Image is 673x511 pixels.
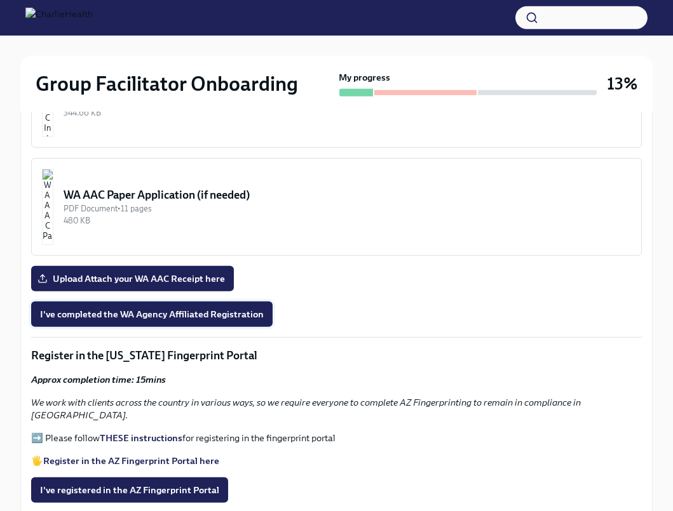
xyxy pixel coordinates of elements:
[31,348,642,363] p: Register in the [US_STATE] Fingerprint Portal
[339,71,391,84] strong: My progress
[31,477,228,503] button: I've registered in the AZ Fingerprint Portal
[64,202,631,215] div: PDF Document • 11 pages
[31,374,166,385] strong: Approx completion time: 15mins
[40,308,264,321] span: I've completed the WA Agency Affiliated Registration
[64,215,631,227] div: 480 KB
[31,266,234,291] label: Upload Attach your WA AAC Receipt here
[31,158,642,256] button: WA AAC Paper Application (if needed)PDF Document•11 pages480 KB
[31,432,642,444] p: ➡️ Please follow for registering in the fingerprint portal
[25,8,93,28] img: CharlieHealth
[31,302,273,327] button: I've completed the WA Agency Affiliated Registration
[100,432,182,444] a: THESE instructions
[31,455,642,467] p: 🖐️
[40,272,225,285] span: Upload Attach your WA AAC Receipt here
[64,187,631,202] div: WA AAC Paper Application (if needed)
[40,484,219,496] span: I've registered in the AZ Fingerprint Portal
[43,455,219,467] a: Register in the AZ Fingerprint Portal here
[36,71,298,96] h2: Group Facilitator Onboarding
[42,169,53,245] img: WA AAC Paper Application (if needed)
[64,107,631,119] div: 344.66 KB
[31,397,581,421] em: We work with clients across the country in various ways, so we require everyone to complete AZ Fi...
[607,72,637,95] h3: 13%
